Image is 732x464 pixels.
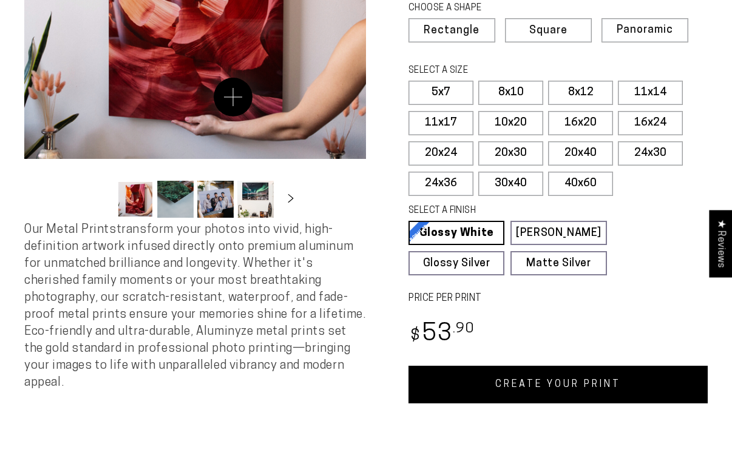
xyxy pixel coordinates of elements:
label: 30x40 [478,172,543,196]
a: [PERSON_NAME] [510,221,606,245]
label: 40x60 [548,172,613,196]
button: Load image 4 in gallery view [237,181,274,218]
label: 8x12 [548,81,613,105]
label: 20x40 [548,141,613,166]
label: 24x30 [618,141,683,166]
button: Slide left [87,186,114,213]
button: Load image 2 in gallery view [157,181,194,218]
label: 11x14 [618,81,683,105]
label: 16x24 [618,111,683,135]
span: Panoramic [617,24,673,36]
label: 20x30 [478,141,543,166]
span: $ [410,328,421,345]
label: 16x20 [548,111,613,135]
legend: SELECT A FINISH [408,204,583,218]
button: Load image 1 in gallery view [117,181,154,218]
span: Square [529,25,568,36]
legend: CHOOSE A SHAPE [408,2,576,15]
bdi: 53 [408,323,475,346]
a: Matte Silver [510,251,606,275]
label: 10x20 [478,111,543,135]
a: Glossy White [408,221,504,245]
label: 20x24 [408,141,473,166]
span: Our Metal Prints transform your photos into vivid, high-definition artwork infused directly onto ... [24,224,366,389]
label: 11x17 [408,111,473,135]
label: PRICE PER PRINT [408,292,708,306]
label: 8x10 [478,81,543,105]
label: 5x7 [408,81,473,105]
span: Rectangle [424,25,480,36]
legend: SELECT A SIZE [408,64,583,78]
button: Load image 3 in gallery view [197,181,234,218]
sup: .90 [453,322,475,336]
div: Click to open Judge.me floating reviews tab [709,210,732,277]
button: Slide right [277,186,304,213]
a: Glossy Silver [408,251,504,275]
a: CREATE YOUR PRINT [408,366,708,403]
label: 24x36 [408,172,473,196]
